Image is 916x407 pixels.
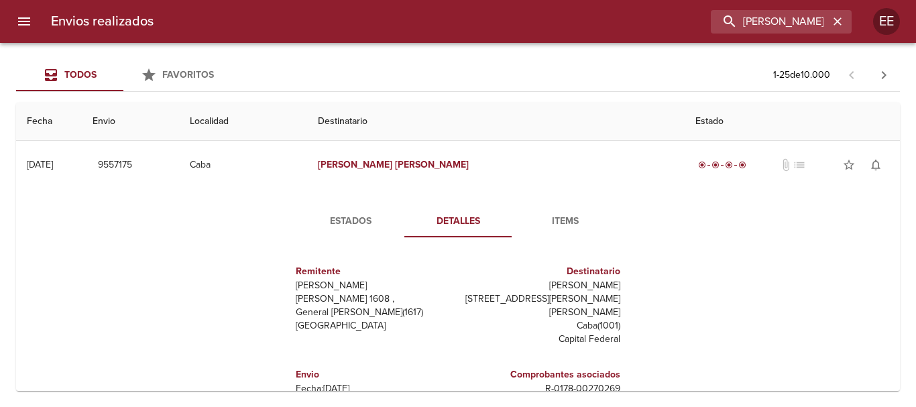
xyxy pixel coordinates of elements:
th: Fecha [16,103,82,141]
div: [DATE] [27,159,53,170]
h6: Envios realizados [51,11,154,32]
span: star_border [842,158,856,172]
p: [GEOGRAPHIC_DATA] [296,319,453,333]
span: Pagina anterior [836,68,868,81]
div: EE [873,8,900,35]
span: Detalles [412,213,504,230]
th: Destinatario [307,103,685,141]
p: Capital Federal [463,333,620,346]
span: Estados [305,213,396,230]
span: radio_button_checked [738,161,746,169]
p: 1 - 25 de 10.000 [773,68,830,82]
button: Agregar a favoritos [836,152,862,178]
div: Entregado [695,158,749,172]
p: Fecha: [DATE] [296,382,453,396]
h6: Remitente [296,264,453,279]
div: Tabs Envios [16,59,231,91]
p: R - 0178 - 00270269 [463,382,620,396]
span: Favoritos [162,69,214,80]
span: radio_button_checked [698,161,706,169]
div: Abrir información de usuario [873,8,900,35]
em: [PERSON_NAME] [318,159,392,170]
th: Localidad [179,103,307,141]
h6: Comprobantes asociados [463,367,620,382]
span: Todos [64,69,97,80]
span: radio_button_checked [711,161,720,169]
p: General [PERSON_NAME] ( 1617 ) [296,306,453,319]
span: notifications_none [869,158,882,172]
td: Caba [179,141,307,189]
h6: Envio [296,367,453,382]
button: Activar notificaciones [862,152,889,178]
span: radio_button_checked [725,161,733,169]
th: Estado [685,103,900,141]
em: [PERSON_NAME] [395,159,469,170]
span: No tiene pedido asociado [793,158,806,172]
div: Tabs detalle de guia [297,205,619,237]
p: [PERSON_NAME] [463,279,620,292]
button: menu [8,5,40,38]
span: Items [520,213,611,230]
span: No tiene documentos adjuntos [779,158,793,172]
input: buscar [711,10,829,34]
p: [PERSON_NAME] 1608 , [296,292,453,306]
span: 9557175 [98,157,132,174]
p: [PERSON_NAME] [296,279,453,292]
th: Envio [82,103,179,141]
p: [STREET_ADDRESS][PERSON_NAME][PERSON_NAME] [463,292,620,319]
h6: Destinatario [463,264,620,279]
button: 9557175 [93,153,137,178]
p: Caba ( 1001 ) [463,319,620,333]
span: Pagina siguiente [868,59,900,91]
